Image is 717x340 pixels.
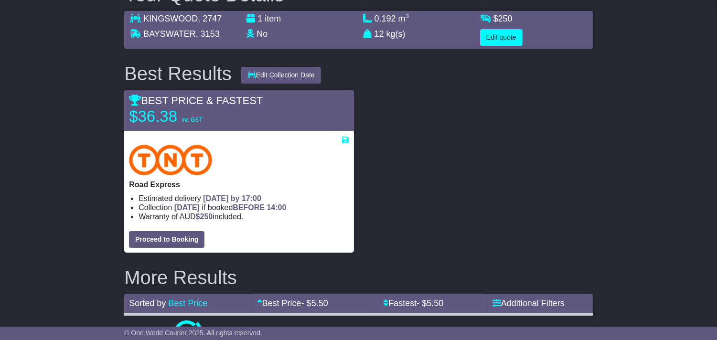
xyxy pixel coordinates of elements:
span: 250 [200,212,213,221]
p: Road Express [129,180,349,189]
span: $ [493,14,513,23]
span: $ [196,212,213,221]
li: Collection [139,203,349,212]
span: No [257,29,268,39]
span: 12 [375,29,384,39]
button: Edit quote [480,29,523,46]
span: - $ [301,298,328,308]
span: , 3153 [196,29,220,39]
p: $36.38 [129,107,248,126]
span: 250 [498,14,513,23]
span: 0.192 [375,14,396,23]
span: kg(s) [386,29,406,39]
span: © One World Courier 2025. All rights reserved. [124,329,262,337]
span: 5.50 [311,298,328,308]
span: m [398,14,409,23]
span: [DATE] [174,203,200,212]
a: Fastest- $5.50 [383,298,443,308]
span: - $ [417,298,443,308]
li: Estimated delivery [139,194,349,203]
span: BEFORE [233,203,265,212]
span: inc GST [182,117,202,123]
span: 5.50 [427,298,443,308]
li: Warranty of AUD included. [139,212,349,221]
span: item [265,14,281,23]
a: Best Price [168,298,207,308]
a: Additional Filters [492,298,565,308]
span: BEST PRICE & FASTEST [129,95,263,106]
span: Sorted by [129,298,166,308]
span: if booked [174,203,286,212]
span: [DATE] by 17:00 [203,194,261,202]
span: 14:00 [267,203,286,212]
button: Proceed to Booking [129,231,204,248]
span: , 2747 [198,14,222,23]
span: KINGSWOOD [143,14,198,23]
img: TNT Domestic: Road Express [129,145,212,175]
button: Edit Collection Date [241,67,321,84]
a: Best Price- $5.50 [257,298,328,308]
div: Best Results [119,63,236,84]
h2: More Results [124,267,593,288]
span: BAYSWATER [143,29,196,39]
sup: 3 [406,12,409,20]
span: 1 [257,14,262,23]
